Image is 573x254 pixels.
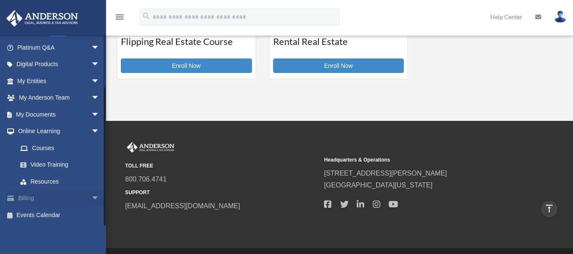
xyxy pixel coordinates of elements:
span: arrow_drop_down [91,39,108,56]
span: arrow_drop_down [91,56,108,73]
img: Anderson Advisors Platinum Portal [4,10,81,27]
a: Enroll Now [121,59,252,73]
i: search [142,11,151,21]
a: 800.706.4741 [125,176,167,183]
a: menu [115,15,125,22]
a: Resources [12,173,112,190]
small: TOLL FREE [125,162,318,170]
i: vertical_align_top [544,204,554,214]
img: Anderson Advisors Platinum Portal [125,142,176,153]
a: Courses [12,140,108,156]
img: User Pic [554,11,567,23]
span: arrow_drop_down [91,190,108,207]
a: Enroll Now [273,59,404,73]
h3: Flipping Real Estate Course [121,35,252,56]
a: [STREET_ADDRESS][PERSON_NAME] [324,170,447,177]
a: Video Training [12,156,112,173]
a: My Documentsarrow_drop_down [6,106,112,123]
span: arrow_drop_down [91,73,108,90]
span: arrow_drop_down [91,123,108,140]
small: Headquarters & Operations [324,156,517,165]
a: vertical_align_top [540,200,558,218]
span: arrow_drop_down [91,106,108,123]
a: Events Calendar [6,207,112,223]
a: [EMAIL_ADDRESS][DOMAIN_NAME] [125,202,240,209]
a: Billingarrow_drop_down [6,190,112,207]
a: Online Learningarrow_drop_down [6,123,112,140]
a: My Entitiesarrow_drop_down [6,73,112,89]
a: My Anderson Teamarrow_drop_down [6,89,112,106]
i: menu [115,12,125,22]
a: Platinum Q&Aarrow_drop_down [6,39,112,56]
a: Digital Productsarrow_drop_down [6,56,112,73]
h3: Rental Real Estate [273,35,404,56]
small: SUPPORT [125,188,318,197]
a: [GEOGRAPHIC_DATA][US_STATE] [324,181,433,189]
span: arrow_drop_down [91,89,108,107]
